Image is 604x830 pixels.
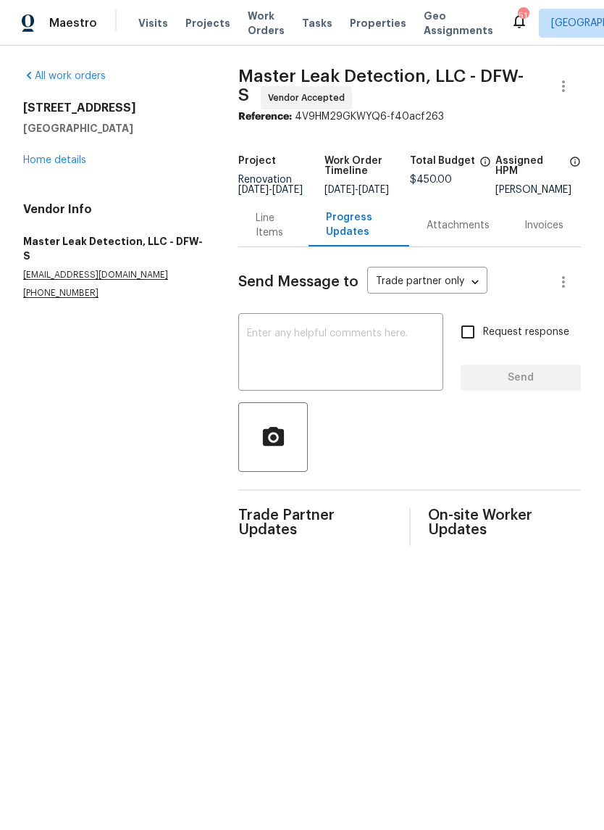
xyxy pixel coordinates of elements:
span: - [238,185,303,195]
div: Progress Updates [326,210,392,239]
span: [DATE] [238,185,269,195]
span: Master Leak Detection, LLC - DFW-S [238,67,524,104]
div: [PERSON_NAME] [495,185,581,195]
div: Line Items [256,211,291,240]
span: The total cost of line items that have been proposed by Opendoor. This sum includes line items th... [479,156,491,175]
span: On-site Worker Updates [428,508,581,537]
a: Home details [23,155,86,165]
span: Visits [138,16,168,30]
h5: [GEOGRAPHIC_DATA] [23,121,204,136]
span: Trade Partner Updates [238,508,391,537]
span: Renovation [238,175,303,195]
a: All work orders [23,71,106,81]
span: [DATE] [272,185,303,195]
span: Send Message to [238,275,358,289]
h2: [STREET_ADDRESS] [23,101,204,115]
div: Attachments [427,218,490,233]
span: Vendor Accepted [268,91,351,105]
span: Projects [185,16,230,30]
span: Request response [483,325,569,340]
h5: Work Order Timeline [324,156,410,176]
h5: Master Leak Detection, LLC - DFW-S [23,234,204,263]
span: Properties [350,16,406,30]
span: Tasks [302,18,332,28]
span: [DATE] [358,185,389,195]
div: 51 [518,9,528,23]
div: Invoices [524,218,563,233]
b: Reference: [238,112,292,122]
span: - [324,185,389,195]
span: The hpm assigned to this work order. [569,156,581,185]
span: $450.00 [410,175,452,185]
div: Trade partner only [367,270,487,294]
span: Maestro [49,16,97,30]
div: 4V9HM29GKWYQ6-f40acf263 [238,109,581,124]
span: [DATE] [324,185,355,195]
span: Work Orders [248,9,285,38]
span: Geo Assignments [424,9,493,38]
h5: Total Budget [410,156,475,166]
h4: Vendor Info [23,202,204,217]
h5: Project [238,156,276,166]
h5: Assigned HPM [495,156,565,176]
